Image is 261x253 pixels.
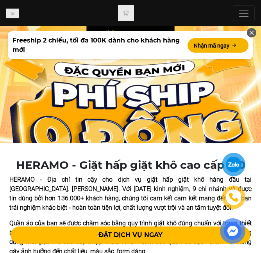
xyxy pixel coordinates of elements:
p: HERAMO - Địa chỉ tin cậy cho dịch vụ giặt hấp giặt khô hàng đầu tại [GEOGRAPHIC_DATA]. [PERSON_NA... [9,175,252,212]
img: phone-icon [229,193,238,202]
a: phone-icon [223,187,244,208]
button: Nhận mã ngay [188,38,248,53]
button: ĐẶT DỊCH VỤ NGAY [11,226,251,244]
h1: HERAMO - Giặt hấp giặt khô cao cấp 4.0 [5,159,256,172]
span: Freeship 2 chiều, tối đa 100K dành cho khách hàng mới [13,36,188,55]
